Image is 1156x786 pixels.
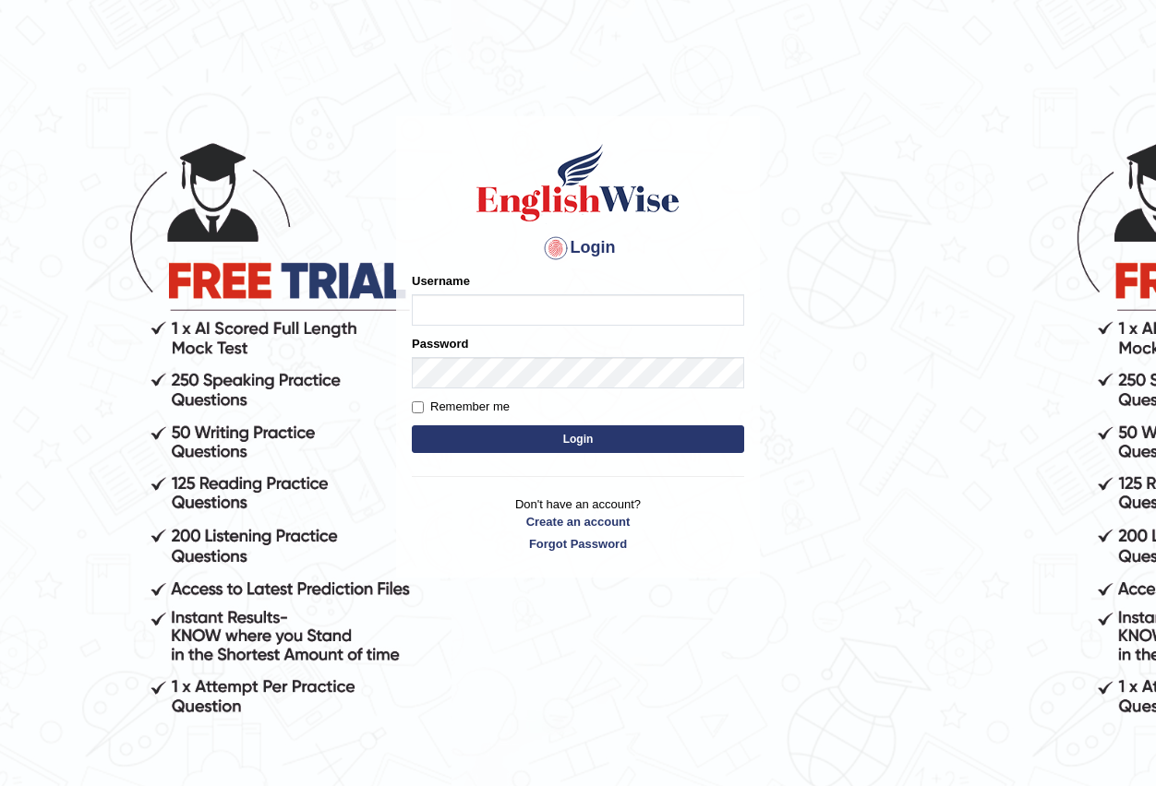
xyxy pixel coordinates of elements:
[412,425,744,453] button: Login
[412,495,744,553] p: Don't have an account?
[412,335,468,352] label: Password
[412,513,744,530] a: Create an account
[412,398,510,416] label: Remember me
[412,272,470,290] label: Username
[473,141,683,224] img: Logo of English Wise sign in for intelligent practice with AI
[412,233,744,263] h4: Login
[412,535,744,553] a: Forgot Password
[412,401,424,413] input: Remember me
